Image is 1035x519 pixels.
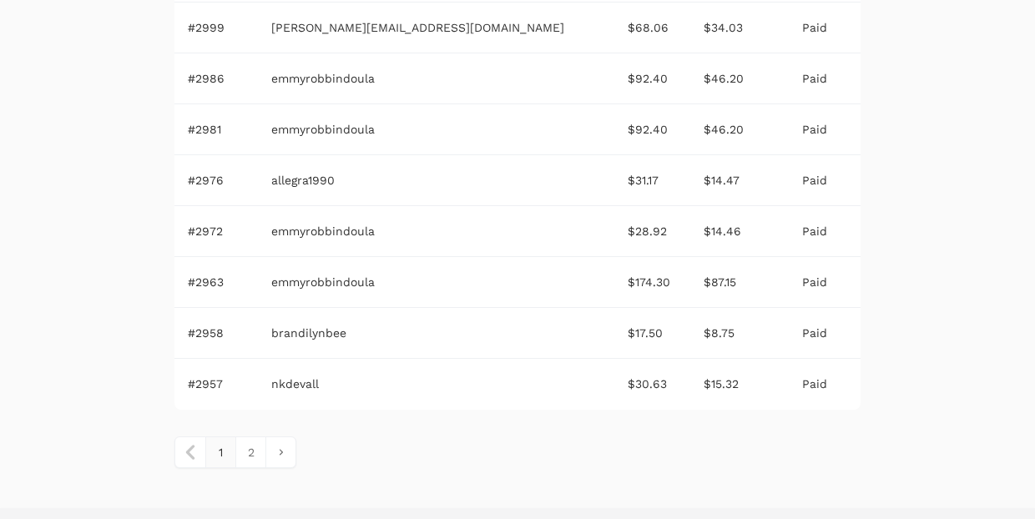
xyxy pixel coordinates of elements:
[697,104,789,155] td: $46.20
[614,53,697,104] td: $92.40
[258,53,613,104] td: emmyrobbindoula
[789,155,861,206] td: Paid
[174,436,296,468] nav: pagination
[205,437,235,467] span: 1
[174,104,258,155] td: #2981
[235,437,265,467] a: 2
[174,53,258,104] td: #2986
[697,155,789,206] td: $14.47
[614,206,697,257] td: $28.92
[614,257,697,308] td: $174.30
[697,308,789,359] td: $8.75
[697,257,789,308] td: $87.15
[258,3,613,53] td: [PERSON_NAME][EMAIL_ADDRESS][DOMAIN_NAME]
[697,206,789,257] td: $14.46
[258,359,613,410] td: nkdevall
[789,206,861,257] td: Paid
[174,3,258,53] td: #2999
[174,257,258,308] td: #2963
[174,155,258,206] td: #2976
[174,308,258,359] td: #2958
[697,53,789,104] td: $46.20
[614,3,697,53] td: $68.06
[789,359,861,410] td: Paid
[614,359,697,410] td: $30.63
[258,104,613,155] td: emmyrobbindoula
[789,308,861,359] td: Paid
[789,104,861,155] td: Paid
[258,257,613,308] td: emmyrobbindoula
[614,308,697,359] td: $17.50
[789,53,861,104] td: Paid
[174,206,258,257] td: #2972
[258,206,613,257] td: emmyrobbindoula
[697,3,789,53] td: $34.03
[697,359,789,410] td: $15.32
[258,308,613,359] td: brandilynbee
[789,3,861,53] td: Paid
[258,155,613,206] td: allegra1990
[174,359,258,410] td: #2957
[614,104,697,155] td: $92.40
[614,155,697,206] td: $31.17
[789,257,861,308] td: Paid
